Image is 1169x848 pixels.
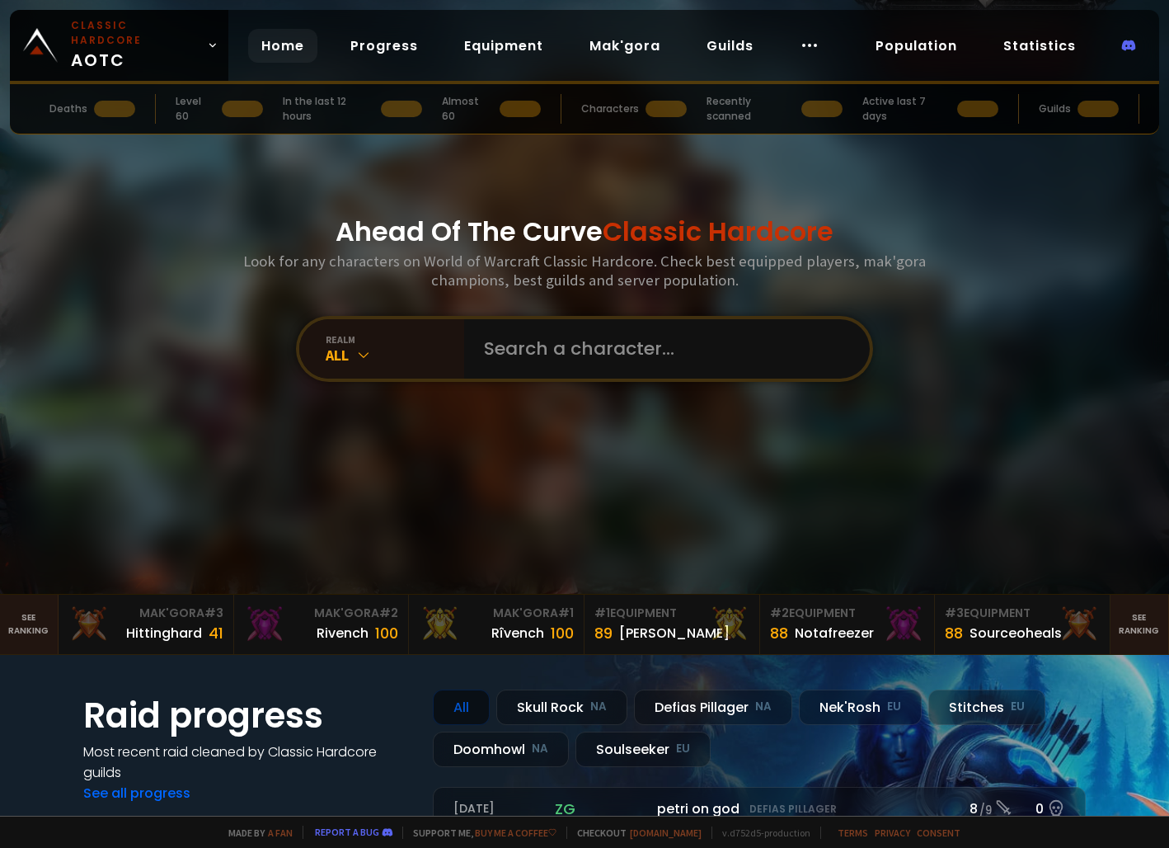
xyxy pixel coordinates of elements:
[496,690,627,725] div: Skull Rock
[68,605,223,622] div: Mak'Gora
[590,699,607,715] small: NA
[594,605,610,621] span: # 1
[676,741,690,757] small: EU
[760,595,936,654] a: #2Equipment88Notafreezer
[594,622,613,644] div: 89
[336,212,833,252] h1: Ahead Of The Curve
[83,784,190,803] a: See all progress
[838,827,868,839] a: Terms
[126,623,202,643] div: Hittinghard
[433,690,490,725] div: All
[248,29,317,63] a: Home
[770,605,789,621] span: # 2
[442,94,493,124] div: Almost 60
[707,94,796,124] div: Recently scanned
[770,622,788,644] div: 88
[1011,699,1025,715] small: EU
[317,623,369,643] div: Rivench
[928,690,1045,725] div: Stitches
[59,595,234,654] a: Mak'Gora#3Hittinghard41
[551,622,574,644] div: 100
[402,827,556,839] span: Support me,
[770,605,925,622] div: Equipment
[71,18,200,48] small: Classic Hardcore
[990,29,1089,63] a: Statistics
[969,623,1062,643] div: Sourceoheals
[176,94,215,124] div: Level 60
[83,690,413,742] h1: Raid progress
[634,690,792,725] div: Defias Pillager
[234,595,410,654] a: Mak'Gora#2Rivench100
[619,623,730,643] div: [PERSON_NAME]
[433,732,569,767] div: Doomhowl
[755,699,772,715] small: NA
[945,605,1100,622] div: Equipment
[630,827,702,839] a: [DOMAIN_NAME]
[799,690,922,725] div: Nek'Rosh
[935,595,1110,654] a: #3Equipment88Sourceoheals
[451,29,556,63] a: Equipment
[584,595,760,654] a: #1Equipment89[PERSON_NAME]
[326,346,464,365] div: All
[795,623,874,643] div: Notafreezer
[576,29,674,63] a: Mak'gora
[1110,595,1169,654] a: Seeranking
[209,622,223,644] div: 41
[917,827,960,839] a: Consent
[237,252,932,290] h3: Look for any characters on World of Warcraft Classic Hardcore. Check best equipped players, mak'g...
[711,827,810,839] span: v. d752d5 - production
[474,319,850,379] input: Search a character...
[945,622,963,644] div: 88
[1039,101,1071,116] div: Guilds
[862,94,951,124] div: Active last 7 days
[218,827,293,839] span: Made by
[433,787,1086,831] a: [DATE]zgpetri on godDefias Pillager8 /90
[581,101,639,116] div: Characters
[83,742,413,783] h4: Most recent raid cleaned by Classic Hardcore guilds
[10,10,228,81] a: Classic HardcoreAOTC
[379,605,398,621] span: # 2
[575,732,711,767] div: Soulseeker
[862,29,970,63] a: Population
[268,827,293,839] a: a fan
[337,29,431,63] a: Progress
[594,605,749,622] div: Equipment
[693,29,767,63] a: Guilds
[887,699,901,715] small: EU
[409,595,584,654] a: Mak'Gora#1Rîvench100
[315,826,379,838] a: Report a bug
[875,827,910,839] a: Privacy
[49,101,87,116] div: Deaths
[532,741,548,757] small: NA
[945,605,964,621] span: # 3
[283,94,375,124] div: In the last 12 hours
[603,213,833,250] span: Classic Hardcore
[475,827,556,839] a: Buy me a coffee
[419,605,574,622] div: Mak'Gora
[566,827,702,839] span: Checkout
[375,622,398,644] div: 100
[71,18,200,73] span: AOTC
[326,333,464,346] div: realm
[558,605,574,621] span: # 1
[204,605,223,621] span: # 3
[491,623,544,643] div: Rîvench
[244,605,399,622] div: Mak'Gora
